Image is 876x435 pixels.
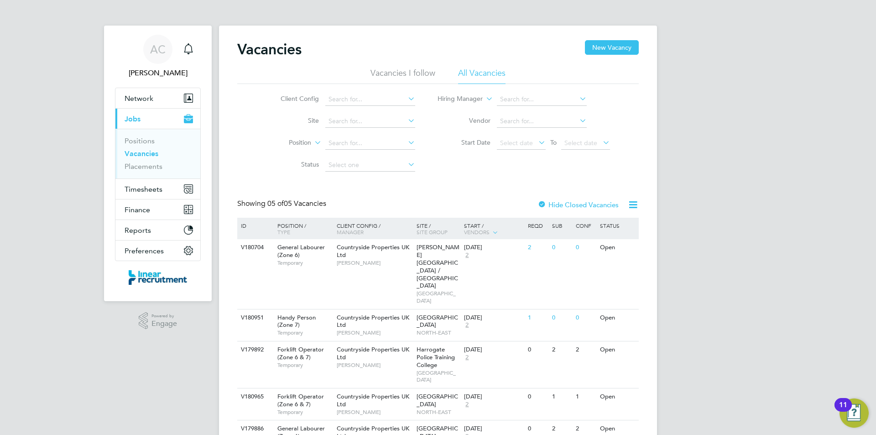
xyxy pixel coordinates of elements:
div: 0 [550,309,574,326]
span: [PERSON_NAME] [337,329,412,336]
div: Position / [271,218,334,240]
a: Powered byEngage [139,312,177,330]
div: 0 [526,341,549,358]
span: Countryside Properties UK Ltd [337,393,409,408]
div: Open [598,239,637,256]
div: V180965 [239,388,271,405]
span: Forklift Operator (Zone 6 & 7) [277,346,324,361]
span: Reports [125,226,151,235]
button: Preferences [115,241,200,261]
span: [PERSON_NAME] [337,409,412,416]
input: Search for... [325,93,415,106]
span: [GEOGRAPHIC_DATA] [417,369,460,383]
div: Sub [550,218,574,233]
a: AC[PERSON_NAME] [115,35,201,79]
span: 05 Vacancies [267,199,326,208]
div: Jobs [115,129,200,178]
div: [DATE] [464,425,523,433]
button: Jobs [115,109,200,129]
input: Search for... [325,137,415,150]
button: Reports [115,220,200,240]
span: Countryside Properties UK Ltd [337,243,409,259]
span: [PERSON_NAME][GEOGRAPHIC_DATA] / [GEOGRAPHIC_DATA] [417,243,459,289]
button: Timesheets [115,179,200,199]
label: Site [266,116,319,125]
span: Finance [125,205,150,214]
span: Forklift Operator (Zone 6 & 7) [277,393,324,408]
div: 2 [526,239,549,256]
span: Select date [500,139,533,147]
span: NORTH-EAST [417,409,460,416]
button: Finance [115,199,200,220]
span: Harrogate Police Training College [417,346,455,369]
h2: Vacancies [237,40,302,58]
span: Countryside Properties UK Ltd [337,346,409,361]
div: Site / [414,218,462,240]
div: Client Config / [334,218,414,240]
span: NORTH-EAST [417,329,460,336]
div: V180951 [239,309,271,326]
span: [PERSON_NAME] [337,259,412,267]
div: 2 [550,341,574,358]
div: V179892 [239,341,271,358]
div: 0 [574,309,597,326]
span: To [547,136,559,148]
span: Preferences [125,246,164,255]
label: Client Config [266,94,319,103]
span: Temporary [277,329,332,336]
span: 2 [464,252,470,259]
span: 2 [464,321,470,329]
input: Search for... [497,93,587,106]
span: Select date [564,139,597,147]
input: Select one [325,159,415,172]
span: Temporary [277,259,332,267]
div: 0 [574,239,597,256]
span: Vendors [464,228,490,236]
span: General Labourer (Zone 6) [277,243,325,259]
button: Network [115,88,200,108]
div: [DATE] [464,314,523,322]
li: All Vacancies [458,68,506,84]
div: [DATE] [464,346,523,354]
label: Start Date [438,138,490,147]
div: Status [598,218,637,233]
div: Showing [237,199,328,209]
span: Site Group [417,228,448,236]
a: Vacancies [125,149,158,158]
nav: Main navigation [104,26,212,301]
div: [DATE] [464,393,523,401]
li: Vacancies I follow [370,68,435,84]
span: 2 [464,354,470,362]
a: Positions [125,136,155,145]
span: Type [277,228,290,236]
div: 0 [526,388,549,405]
span: [GEOGRAPHIC_DATA] [417,314,458,329]
div: Open [598,341,637,358]
div: 11 [839,405,847,417]
div: Open [598,309,637,326]
button: Open Resource Center, 11 new notifications [839,398,869,428]
div: Reqd [526,218,549,233]
div: Open [598,388,637,405]
span: Handy Person (Zone 7) [277,314,316,329]
span: Anneliese Clifton [115,68,201,79]
span: [GEOGRAPHIC_DATA] [417,290,460,304]
span: Engage [151,320,177,328]
span: Temporary [277,409,332,416]
button: New Vacancy [585,40,639,55]
label: Vendor [438,116,490,125]
span: [GEOGRAPHIC_DATA] [417,393,458,408]
a: Placements [125,162,162,171]
div: 0 [550,239,574,256]
div: Start / [462,218,526,241]
input: Search for... [325,115,415,128]
span: Jobs [125,115,141,123]
div: Conf [574,218,597,233]
div: V180704 [239,239,271,256]
label: Position [259,138,311,147]
span: Countryside Properties UK Ltd [337,314,409,329]
label: Status [266,160,319,168]
label: Hiring Manager [430,94,483,104]
div: 1 [550,388,574,405]
div: 1 [526,309,549,326]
